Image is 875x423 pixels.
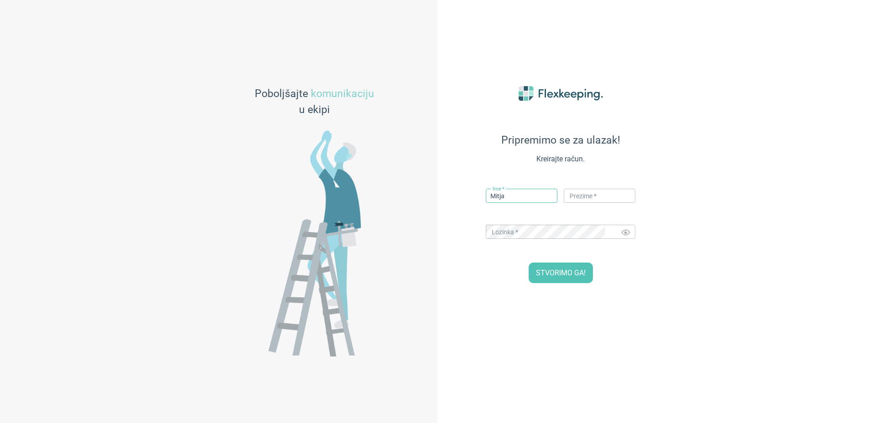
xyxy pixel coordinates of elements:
span: Poboljšajte u ekipi [255,86,374,118]
span: STVORIMO GA! [536,268,586,279]
span: Pripremimo se za ulazak! [460,134,661,146]
button: Toggle password visibility [616,222,636,242]
span: komunikaciju [311,88,374,100]
button: STVORIMO GA! [529,263,593,283]
span: Kreirajte račun. [460,154,661,165]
